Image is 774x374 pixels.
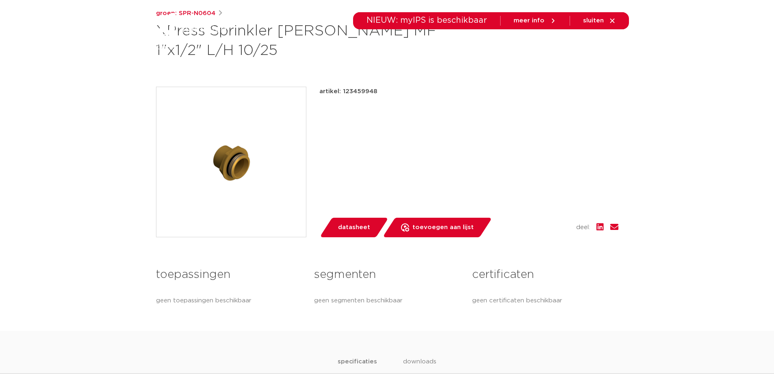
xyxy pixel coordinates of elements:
a: producten [276,29,309,62]
a: over ons [520,29,548,62]
span: sluiten [583,17,604,24]
span: toevoegen aan lijst [412,221,474,234]
span: deel: [576,223,590,232]
h3: certificaten [472,267,618,283]
a: sluiten [583,17,616,24]
a: markten [325,29,351,62]
a: datasheet [319,218,388,237]
img: Product Image for XPress Sprinkler ML verloop MF 1"x1/2" L/H 10/25 [156,87,306,237]
p: geen toepassingen beschikbaar [156,296,302,306]
div: my IPS [588,29,596,62]
a: toepassingen [368,29,410,62]
a: meer info [514,17,557,24]
nav: Menu [276,29,548,62]
p: geen certificaten beschikbaar [472,296,618,306]
span: meer info [514,17,544,24]
a: services [477,29,503,62]
h3: toepassingen [156,267,302,283]
span: datasheet [338,221,370,234]
p: artikel: 123459948 [319,87,377,96]
p: geen segmenten beschikbaar [314,296,460,306]
a: downloads [427,29,461,62]
h3: segmenten [314,267,460,283]
span: NIEUW: myIPS is beschikbaar [366,16,487,24]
